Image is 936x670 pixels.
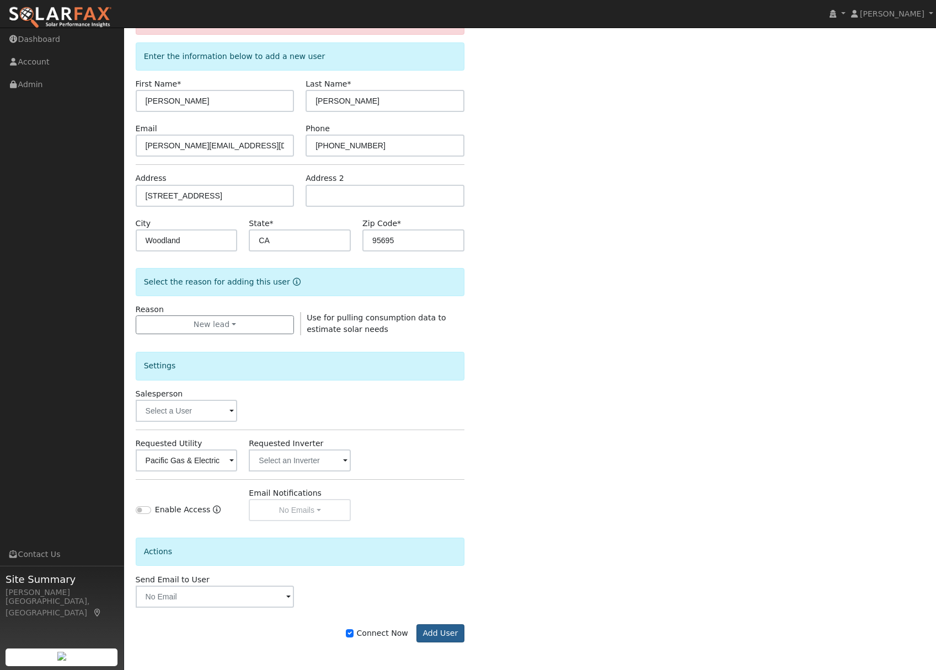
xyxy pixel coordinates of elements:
input: Select a Utility [136,449,238,471]
span: Required [397,219,401,228]
label: Salesperson [136,388,183,400]
label: Phone [306,123,330,135]
input: Connect Now [346,629,354,637]
label: Email Notifications [249,487,322,499]
label: Address 2 [306,173,344,184]
a: Map [93,608,103,617]
div: Select the reason for adding this user [136,268,464,296]
a: Reason for new user [290,277,301,286]
label: First Name [136,78,181,90]
span: Use for pulling consumption data to estimate solar needs [307,313,446,334]
button: Add User [416,624,464,643]
button: New lead [136,315,295,334]
a: Enable Access [213,504,221,521]
div: [GEOGRAPHIC_DATA], [GEOGRAPHIC_DATA] [6,596,118,619]
div: Settings [136,352,464,380]
label: Enable Access [155,504,211,516]
label: Requested Utility [136,438,202,449]
div: Enter the information below to add a new user [136,42,464,71]
label: Connect Now [346,628,408,639]
span: Required [177,79,181,88]
span: Site Summary [6,572,118,587]
label: Requested Inverter [249,438,323,449]
input: Select an Inverter [249,449,351,471]
div: Actions [136,538,464,566]
input: No Email [136,586,295,608]
img: SolarFax [8,6,112,29]
label: Address [136,173,167,184]
label: Last Name [306,78,351,90]
img: retrieve [57,652,66,661]
label: Zip Code [362,218,401,229]
span: [PERSON_NAME] [860,9,924,18]
span: Required [270,219,274,228]
div: [PERSON_NAME] [6,587,118,598]
input: Select a User [136,400,238,422]
label: Reason [136,304,164,315]
span: Required [347,79,351,88]
label: Email [136,123,157,135]
label: State [249,218,273,229]
label: City [136,218,151,229]
label: Send Email to User [136,574,210,586]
